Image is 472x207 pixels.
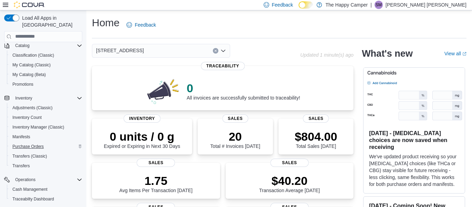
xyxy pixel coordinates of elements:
[362,48,413,59] h2: What's new
[369,153,459,188] p: We've updated product receiving so your [MEDICAL_DATA] choices (like THCa or CBG) stay visible fo...
[295,130,337,143] p: $804.00
[259,174,320,188] p: $40.20
[299,1,313,9] input: Dark Mode
[12,124,64,130] span: Inventory Manager (Classic)
[10,70,49,79] a: My Catalog (Beta)
[7,185,85,194] button: Cash Management
[220,48,226,54] button: Open list of options
[370,1,372,9] p: |
[10,142,47,151] a: Purchase Orders
[272,1,293,8] span: Feedback
[10,142,82,151] span: Purchase Orders
[444,51,466,56] a: View allExternal link
[12,115,42,120] span: Inventory Count
[10,51,57,59] a: Classification (Classic)
[10,80,82,88] span: Promotions
[187,81,300,101] div: All invoices are successfully submitted to traceability!
[96,46,144,55] span: [STREET_ADDRESS]
[104,130,180,143] p: 0 units / 0 g
[12,62,51,68] span: My Catalog (Classic)
[7,79,85,89] button: Promotions
[7,151,85,161] button: Transfers (Classic)
[1,93,85,103] button: Inventory
[12,72,46,77] span: My Catalog (Beta)
[119,174,192,188] p: 1.75
[7,194,85,204] button: Traceabilty Dashboard
[12,196,54,202] span: Traceabilty Dashboard
[10,113,45,122] a: Inventory Count
[119,174,192,193] div: Avg Items Per Transaction [DATE]
[10,133,82,141] span: Manifests
[7,103,85,113] button: Adjustments (Classic)
[7,50,85,60] button: Classification (Classic)
[10,133,33,141] a: Manifests
[10,162,82,170] span: Transfers
[1,175,85,185] button: Operations
[135,21,156,28] span: Feedback
[137,159,175,167] span: Sales
[12,134,30,140] span: Manifests
[10,185,50,194] a: Cash Management
[369,130,459,150] h3: [DATE] - [MEDICAL_DATA] choices are now saved when receiving
[12,176,38,184] button: Operations
[10,113,82,122] span: Inventory Count
[10,185,82,194] span: Cash Management
[295,130,337,149] div: Total Sales [DATE]
[7,132,85,142] button: Manifests
[462,52,466,56] svg: External link
[19,15,82,28] span: Load All Apps in [GEOGRAPHIC_DATA]
[10,51,82,59] span: Classification (Classic)
[12,82,34,87] span: Promotions
[187,81,300,95] p: 0
[10,152,50,160] a: Transfers (Classic)
[10,61,82,69] span: My Catalog (Classic)
[10,162,32,170] a: Transfers
[210,130,260,149] div: Total # Invoices [DATE]
[325,1,368,9] p: The Happy Camper
[124,114,161,123] span: Inventory
[124,18,159,32] a: Feedback
[12,163,30,169] span: Transfers
[10,70,82,79] span: My Catalog (Beta)
[259,174,320,193] div: Transaction Average [DATE]
[7,70,85,79] button: My Catalog (Beta)
[12,53,54,58] span: Classification (Classic)
[7,161,85,171] button: Transfers
[7,113,85,122] button: Inventory Count
[12,153,47,159] span: Transfers (Classic)
[10,123,67,131] a: Inventory Manager (Classic)
[10,123,82,131] span: Inventory Manager (Classic)
[10,80,36,88] a: Promotions
[7,60,85,70] button: My Catalog (Classic)
[12,41,82,50] span: Catalog
[376,1,382,9] span: SM
[300,52,353,58] p: Updated 1 minute(s) ago
[15,95,32,101] span: Inventory
[15,43,29,48] span: Catalog
[213,48,218,54] button: Clear input
[10,195,57,203] a: Traceabilty Dashboard
[12,176,82,184] span: Operations
[104,130,180,149] div: Expired or Expiring in Next 30 Days
[201,62,245,70] span: Traceability
[145,77,181,105] img: 0
[7,142,85,151] button: Purchase Orders
[270,159,309,167] span: Sales
[10,61,54,69] a: My Catalog (Classic)
[12,41,32,50] button: Catalog
[303,114,329,123] span: Sales
[10,152,82,160] span: Transfers (Classic)
[12,144,44,149] span: Purchase Orders
[222,114,248,123] span: Sales
[386,1,466,9] p: [PERSON_NAME] [PERSON_NAME]
[12,94,82,102] span: Inventory
[14,1,45,8] img: Cova
[92,16,120,30] h1: Home
[210,130,260,143] p: 20
[1,41,85,50] button: Catalog
[375,1,383,9] div: Sutton Mayes
[7,122,85,132] button: Inventory Manager (Classic)
[10,195,82,203] span: Traceabilty Dashboard
[12,187,47,192] span: Cash Management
